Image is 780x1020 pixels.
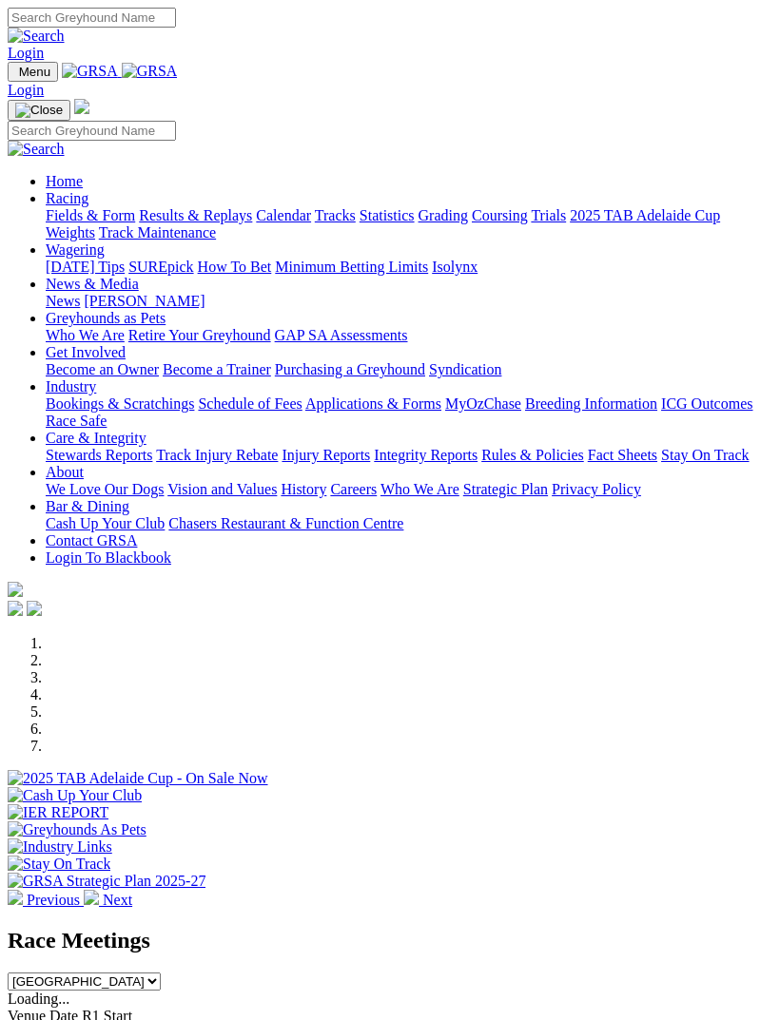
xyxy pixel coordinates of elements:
[15,103,63,118] img: Close
[46,515,772,532] div: Bar & Dining
[46,361,772,378] div: Get Involved
[46,293,80,309] a: News
[8,582,23,597] img: logo-grsa-white.png
[46,327,772,344] div: Greyhounds as Pets
[84,892,132,908] a: Next
[46,395,772,430] div: Industry
[8,121,176,141] input: Search
[128,259,193,275] a: SUREpick
[122,63,178,80] img: GRSA
[330,481,377,497] a: Careers
[419,207,468,223] a: Grading
[8,821,146,838] img: Greyhounds As Pets
[282,447,370,463] a: Injury Reports
[374,447,478,463] a: Integrity Reports
[8,890,23,905] img: chevron-left-pager-white.svg
[27,892,80,908] span: Previous
[167,481,277,497] a: Vision and Values
[8,141,65,158] img: Search
[8,770,268,787] img: 2025 TAB Adelaide Cup - On Sale Now
[8,838,112,856] img: Industry Links
[661,447,749,463] a: Stay On Track
[8,28,65,45] img: Search
[472,207,528,223] a: Coursing
[445,395,521,412] a: MyOzChase
[8,873,205,890] img: GRSA Strategic Plan 2025-27
[46,378,96,395] a: Industry
[46,447,152,463] a: Stewards Reports
[661,395,752,412] a: ICG Outcomes
[275,361,425,377] a: Purchasing a Greyhound
[46,224,95,241] a: Weights
[8,928,772,953] h2: Race Meetings
[8,601,23,616] img: facebook.svg
[463,481,548,497] a: Strategic Plan
[163,361,271,377] a: Become a Trainer
[46,481,772,498] div: About
[156,447,278,463] a: Track Injury Rebate
[46,549,171,566] a: Login To Blackbook
[74,99,89,114] img: logo-grsa-white.png
[8,856,110,873] img: Stay On Track
[281,481,326,497] a: History
[275,259,428,275] a: Minimum Betting Limits
[46,259,125,275] a: [DATE] Tips
[46,447,772,464] div: Care & Integrity
[46,481,164,497] a: We Love Our Dogs
[305,395,441,412] a: Applications & Forms
[198,259,272,275] a: How To Bet
[315,207,356,223] a: Tracks
[46,498,129,514] a: Bar & Dining
[46,241,105,258] a: Wagering
[8,787,142,804] img: Cash Up Your Club
[46,310,166,326] a: Greyhounds as Pets
[360,207,415,223] a: Statistics
[46,430,146,446] a: Care & Integrity
[531,207,566,223] a: Trials
[103,892,132,908] span: Next
[46,413,107,429] a: Race Safe
[8,991,69,1007] span: Loading...
[525,395,657,412] a: Breeding Information
[84,890,99,905] img: chevron-right-pager-white.svg
[256,207,311,223] a: Calendar
[46,532,137,548] a: Contact GRSA
[275,327,408,343] a: GAP SA Assessments
[8,62,58,82] button: Toggle navigation
[168,515,403,531] a: Chasers Restaurant & Function Centre
[46,276,139,292] a: News & Media
[570,207,720,223] a: 2025 TAB Adelaide Cup
[8,892,84,908] a: Previous
[198,395,302,412] a: Schedule of Fees
[46,395,194,412] a: Bookings & Scratchings
[139,207,252,223] a: Results & Replays
[429,361,501,377] a: Syndication
[481,447,584,463] a: Rules & Policies
[8,82,44,98] a: Login
[27,601,42,616] img: twitter.svg
[46,207,772,241] div: Racing
[46,327,125,343] a: Who We Are
[46,207,135,223] a: Fields & Form
[46,173,83,189] a: Home
[62,63,118,80] img: GRSA
[99,224,216,241] a: Track Maintenance
[46,190,88,206] a: Racing
[380,481,459,497] a: Who We Are
[8,45,44,61] a: Login
[46,464,84,480] a: About
[84,293,205,309] a: [PERSON_NAME]
[46,361,159,377] a: Become an Owner
[46,259,772,276] div: Wagering
[46,293,772,310] div: News & Media
[552,481,641,497] a: Privacy Policy
[8,100,70,121] button: Toggle navigation
[128,327,271,343] a: Retire Your Greyhound
[8,8,176,28] input: Search
[588,447,657,463] a: Fact Sheets
[19,65,50,79] span: Menu
[432,259,478,275] a: Isolynx
[46,344,126,360] a: Get Involved
[8,804,108,821] img: IER REPORT
[46,515,165,531] a: Cash Up Your Club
